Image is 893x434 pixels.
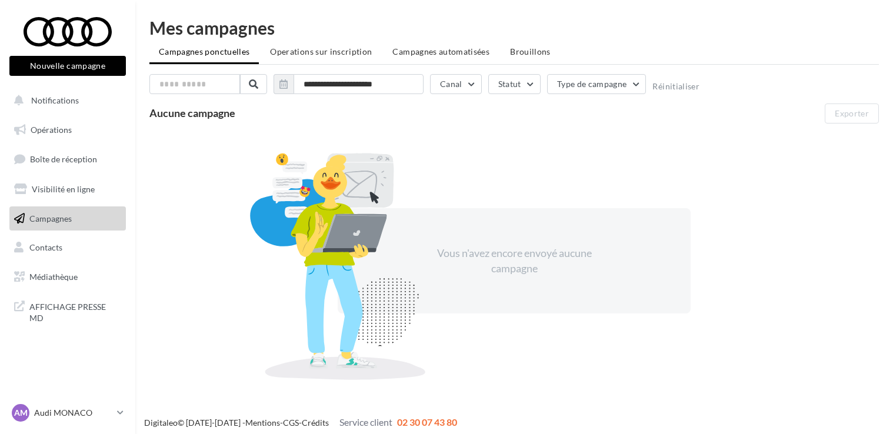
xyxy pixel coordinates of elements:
[144,418,178,428] a: Digitaleo
[7,146,128,172] a: Boîte de réception
[430,74,482,94] button: Canal
[392,46,489,56] span: Campagnes automatisées
[14,407,28,419] span: AM
[547,74,647,94] button: Type de campagne
[397,416,457,428] span: 02 30 07 43 80
[9,56,126,76] button: Nouvelle campagne
[270,46,372,56] span: Operations sur inscription
[29,213,72,223] span: Campagnes
[149,106,235,119] span: Aucune campagne
[7,206,128,231] a: Campagnes
[245,418,280,428] a: Mentions
[283,418,299,428] a: CGS
[7,235,128,260] a: Contacts
[30,154,97,164] span: Boîte de réception
[413,246,615,276] div: Vous n'avez encore envoyé aucune campagne
[29,242,62,252] span: Contacts
[31,95,79,105] span: Notifications
[144,418,457,428] span: © [DATE]-[DATE] - - -
[7,88,124,113] button: Notifications
[7,118,128,142] a: Opérations
[32,184,95,194] span: Visibilité en ligne
[34,407,112,419] p: Audi MONACO
[7,294,128,329] a: AFFICHAGE PRESSE MD
[9,402,126,424] a: AM Audi MONACO
[652,82,699,91] button: Réinitialiser
[31,125,72,135] span: Opérations
[339,416,392,428] span: Service client
[149,19,879,36] div: Mes campagnes
[29,272,78,282] span: Médiathèque
[7,265,128,289] a: Médiathèque
[29,299,121,324] span: AFFICHAGE PRESSE MD
[825,104,879,123] button: Exporter
[7,177,128,202] a: Visibilité en ligne
[302,418,329,428] a: Crédits
[488,74,541,94] button: Statut
[510,46,551,56] span: Brouillons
